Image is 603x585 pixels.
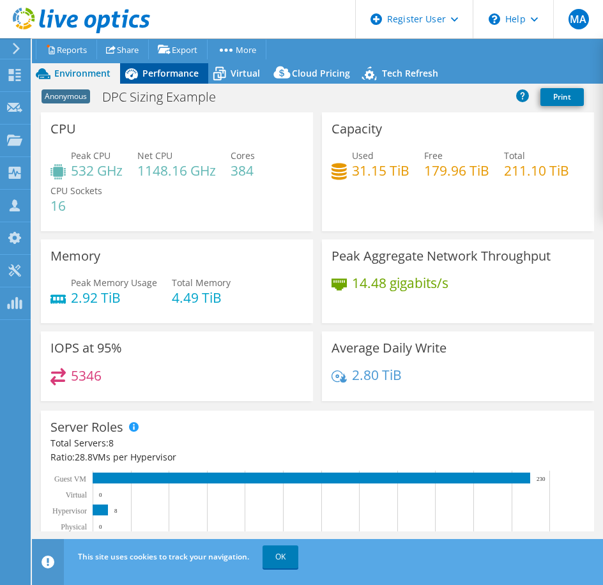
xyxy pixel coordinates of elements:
span: Cores [231,149,255,162]
span: Performance [142,67,199,79]
h4: 4.49 TiB [172,291,231,305]
span: This site uses cookies to track your navigation. [78,551,249,562]
h4: 532 GHz [71,163,123,178]
span: 28.8 [75,451,93,463]
h4: 16 [50,199,102,213]
text: 0 [99,524,102,530]
a: More [207,40,266,59]
span: CPU Sockets [50,185,102,197]
span: Tech Refresh [382,67,438,79]
span: Virtual [231,67,260,79]
h4: 1148.16 GHz [137,163,216,178]
text: 8 [114,508,118,514]
a: OK [263,545,298,568]
h4: 2.80 TiB [352,368,402,382]
h3: Server Roles [50,420,123,434]
h3: Capacity [332,122,382,136]
a: Share [96,40,149,59]
h4: 179.96 TiB [424,163,489,178]
a: Export [148,40,208,59]
h4: 14.48 gigabits/s [352,276,448,290]
span: MA [569,9,589,29]
h4: 5346 [71,368,102,383]
a: Reports [36,40,97,59]
svg: \n [489,13,500,25]
text: Virtual [66,490,88,499]
text: Hypervisor [52,506,87,515]
h3: IOPS at 95% [50,341,122,355]
span: Anonymous [42,89,90,103]
div: Ratio: VMs per Hypervisor [50,450,584,464]
h1: DPC Sizing Example [96,90,236,104]
h3: Peak Aggregate Network Throughput [332,249,551,263]
span: Total Memory [172,277,231,289]
a: Print [540,88,584,106]
span: Peak CPU [71,149,111,162]
h3: Memory [50,249,100,263]
h3: CPU [50,122,76,136]
span: Net CPU [137,149,172,162]
span: Total [504,149,525,162]
h3: Average Daily Write [332,341,447,355]
span: Used [352,149,374,162]
text: 230 [537,476,546,482]
span: 8 [109,437,114,449]
text: Guest VM [54,475,86,483]
h4: 384 [231,163,255,178]
span: Free [424,149,443,162]
span: Peak Memory Usage [71,277,157,289]
div: Total Servers: [50,436,317,450]
span: Cloud Pricing [292,67,350,79]
span: Environment [54,67,111,79]
h4: 31.15 TiB [352,163,409,178]
h4: 211.10 TiB [504,163,569,178]
h4: 2.92 TiB [71,291,157,305]
text: Physical [61,522,87,531]
text: 0 [99,492,102,498]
